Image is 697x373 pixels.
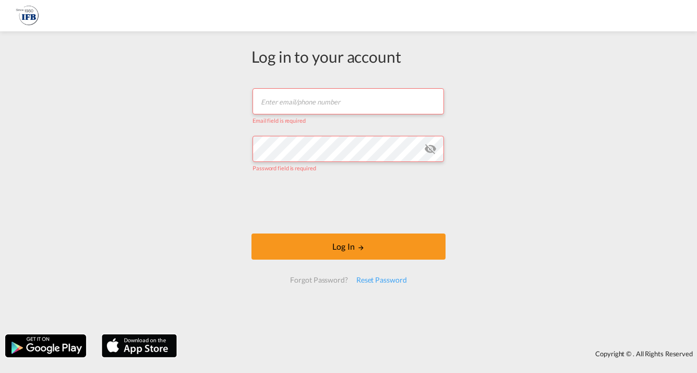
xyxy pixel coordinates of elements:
[286,271,352,289] div: Forgot Password?
[424,143,437,155] md-icon: icon-eye-off
[251,45,446,67] div: Log in to your account
[16,4,39,28] img: 38d81de0012d11efa5a317329988152a.jpg
[253,117,306,124] span: Email field is required
[253,165,316,171] span: Password field is required
[253,88,444,114] input: Enter email/phone number
[269,182,428,223] iframe: reCAPTCHA
[4,333,87,358] img: google.png
[352,271,411,289] div: Reset Password
[251,234,446,260] button: LOGIN
[182,345,697,363] div: Copyright © . All Rights Reserved
[101,333,178,358] img: apple.png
